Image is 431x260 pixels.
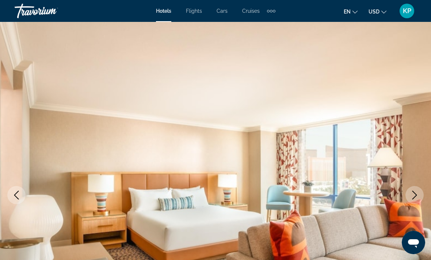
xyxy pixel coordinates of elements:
[405,186,424,204] button: Next image
[369,9,379,15] span: USD
[344,6,358,17] button: Change language
[186,8,202,14] a: Flights
[156,8,171,14] a: Hotels
[369,6,386,17] button: Change currency
[402,231,425,254] iframe: Button to launch messaging window
[242,8,260,14] a: Cruises
[15,1,88,20] a: Travorium
[267,5,275,17] button: Extra navigation items
[344,9,351,15] span: en
[7,186,26,204] button: Previous image
[403,7,411,15] span: KP
[397,3,416,19] button: User Menu
[217,8,228,14] a: Cars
